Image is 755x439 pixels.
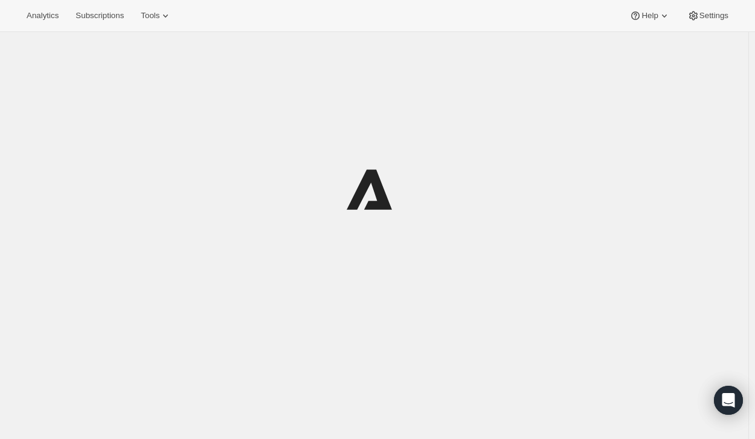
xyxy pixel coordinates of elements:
button: Settings [680,7,736,24]
button: Analytics [19,7,66,24]
span: Help [641,11,658,21]
button: Tools [133,7,179,24]
span: Analytics [27,11,59,21]
span: Tools [141,11,159,21]
button: Help [622,7,677,24]
span: Settings [699,11,728,21]
span: Subscriptions [75,11,124,21]
div: Open Intercom Messenger [714,386,743,415]
button: Subscriptions [68,7,131,24]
